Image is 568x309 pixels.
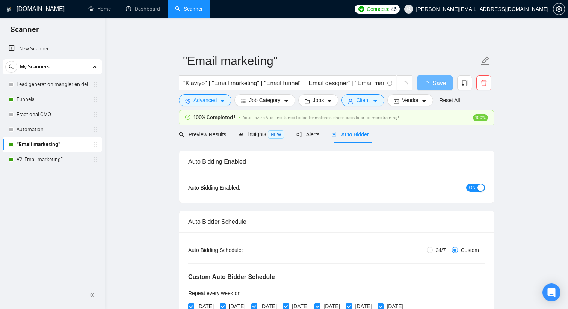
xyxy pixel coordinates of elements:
[183,51,479,70] input: Scanner name...
[17,152,88,167] a: V2"Email marketing"
[313,96,324,104] span: Jobs
[92,81,98,87] span: holder
[6,3,12,15] img: logo
[179,132,184,137] span: search
[92,96,98,102] span: holder
[387,81,392,86] span: info-circle
[249,96,280,104] span: Job Category
[348,98,353,104] span: user
[284,98,289,104] span: caret-down
[401,81,408,88] span: loading
[305,98,310,104] span: folder
[268,130,284,139] span: NEW
[188,246,287,254] div: Auto Bidding Schedule:
[88,6,111,12] a: homeHome
[331,131,369,137] span: Auto Bidder
[193,96,217,104] span: Advanced
[457,75,472,90] button: copy
[20,59,50,74] span: My Scanners
[473,114,488,121] span: 100%
[553,3,565,15] button: setting
[341,94,384,106] button: userClientcaret-down
[17,107,88,122] a: Fractional CMO
[17,92,88,107] a: Funnels
[17,122,88,137] a: Automation
[5,61,17,73] button: search
[179,131,226,137] span: Preview Results
[477,80,491,86] span: delete
[188,151,485,172] div: Auto Bidding Enabled
[432,78,446,88] span: Save
[92,142,98,148] span: holder
[92,112,98,118] span: holder
[234,94,295,106] button: barsJob Categorycaret-down
[188,273,275,282] h5: Custom Auto Bidder Schedule
[5,24,45,40] span: Scanner
[193,113,236,122] span: 100% Completed !
[406,6,411,12] span: user
[179,94,231,106] button: settingAdvancedcaret-down
[3,41,102,56] li: New Scanner
[439,96,460,104] a: Reset All
[188,184,287,192] div: Auto Bidding Enabled:
[421,98,427,104] span: caret-down
[6,64,17,69] span: search
[553,6,565,12] a: setting
[188,211,485,232] div: Auto Bidder Schedule
[387,94,433,106] button: idcardVendorcaret-down
[3,59,102,167] li: My Scanners
[327,98,332,104] span: caret-down
[185,98,190,104] span: setting
[356,96,370,104] span: Client
[243,115,399,120] span: Your Laziza AI is fine-tuned for better matches, check back later for more training!
[394,98,399,104] span: idcard
[175,6,203,12] a: searchScanner
[480,56,490,66] span: edit
[241,98,246,104] span: bars
[183,78,384,88] input: Search Freelance Jobs...
[542,283,560,301] div: Open Intercom Messenger
[188,290,240,296] span: Repeat every week on
[17,137,88,152] a: "Email marketing"
[476,75,491,90] button: delete
[433,246,449,254] span: 24/7
[238,131,243,137] span: area-chart
[296,132,302,137] span: notification
[402,96,418,104] span: Vendor
[9,41,96,56] a: New Scanner
[220,98,225,104] span: caret-down
[458,80,472,86] span: copy
[458,246,482,254] span: Custom
[417,75,453,90] button: Save
[373,98,378,104] span: caret-down
[553,6,565,12] span: setting
[89,291,97,299] span: double-left
[367,5,389,13] span: Connects:
[331,132,337,137] span: robot
[296,131,320,137] span: Alerts
[358,6,364,12] img: upwork-logo.png
[92,127,98,133] span: holder
[238,131,284,137] span: Insights
[391,5,397,13] span: 46
[423,81,432,87] span: loading
[126,6,160,12] a: dashboardDashboard
[298,94,339,106] button: folderJobscaret-down
[185,115,190,120] span: check-circle
[17,77,88,92] a: Lead generation mangler en del
[92,157,98,163] span: holder
[469,184,476,192] span: ON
